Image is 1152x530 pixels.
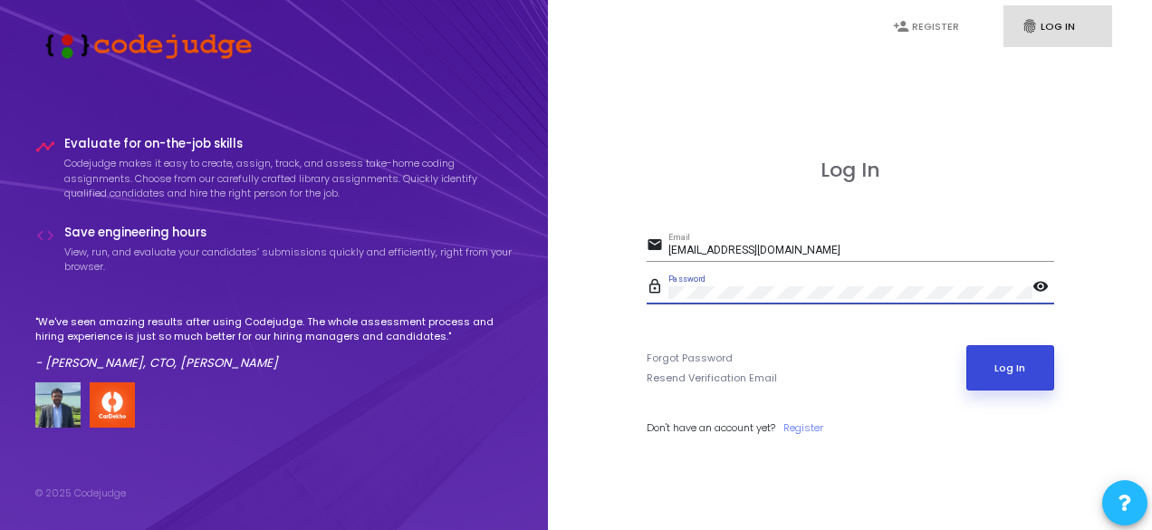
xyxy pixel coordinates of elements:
[64,226,514,240] h4: Save engineering hours
[647,236,668,257] mat-icon: email
[1003,5,1112,48] a: fingerprintLog In
[35,314,514,344] p: "We've seen amazing results after using Codejudge. The whole assessment process and hiring experi...
[1032,277,1054,299] mat-icon: visibility
[35,354,278,371] em: - [PERSON_NAME], CTO, [PERSON_NAME]
[668,245,1054,257] input: Email
[1022,18,1038,34] i: fingerprint
[64,137,514,151] h4: Evaluate for on-the-job skills
[966,345,1054,390] button: Log In
[35,226,55,246] i: code
[35,486,126,501] div: © 2025 Codejudge
[647,371,777,386] a: Resend Verification Email
[35,137,55,157] i: timeline
[90,382,135,428] img: company-logo
[647,420,775,435] span: Don't have an account yet?
[875,5,984,48] a: person_addRegister
[647,277,668,299] mat-icon: lock_outline
[64,245,514,275] p: View, run, and evaluate your candidates’ submissions quickly and efficiently, right from your bro...
[64,156,514,201] p: Codejudge makes it easy to create, assign, track, and assess take-home coding assignments. Choose...
[647,159,1054,182] h3: Log In
[783,420,823,436] a: Register
[35,382,81,428] img: user image
[647,351,733,366] a: Forgot Password
[893,18,909,34] i: person_add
